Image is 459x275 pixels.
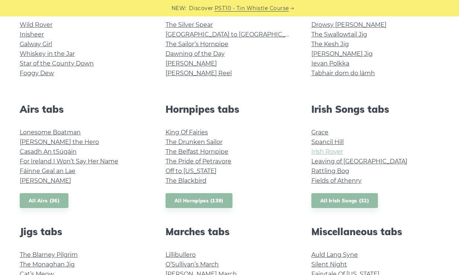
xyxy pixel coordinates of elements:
[20,138,99,146] a: [PERSON_NAME] the Hero
[311,158,407,165] a: Leaving of [GEOGRAPHIC_DATA]
[171,4,187,13] span: NEW:
[311,50,373,57] a: [PERSON_NAME] Jig
[20,103,148,115] h2: Airs tabs
[20,193,68,208] a: All Airs (36)
[311,261,347,268] a: Silent Night
[311,31,367,38] a: The Swallowtail Jig
[311,226,439,237] h2: Miscellaneous tabs
[311,70,375,77] a: Tabhair dom do lámh
[20,158,118,165] a: For Ireland I Won’t Say Her Name
[20,21,52,28] a: Wild Rover
[20,177,71,184] a: [PERSON_NAME]
[311,177,362,184] a: Fields of Athenry
[20,41,52,48] a: Galway Girl
[166,158,231,165] a: The Pride of Petravore
[20,129,81,136] a: Lonesome Boatman
[20,251,78,258] a: The Blarney Pilgrim
[311,251,358,258] a: Auld Lang Syne
[20,70,54,77] a: Foggy Dew
[20,261,75,268] a: The Monaghan Jig
[311,129,328,136] a: Grace
[166,226,293,237] h2: Marches tabs
[166,103,293,115] h2: Hornpipes tabs
[166,177,206,184] a: The Blackbird
[166,138,222,146] a: The Drunken Sailor
[20,50,75,57] a: Whiskey in the Jar
[215,4,289,13] a: PST10 - Tin Whistle Course
[166,148,228,155] a: The Belfast Hornpipe
[166,70,232,77] a: [PERSON_NAME] Reel
[166,167,216,175] a: Off to [US_STATE]
[20,148,77,155] a: Casadh An tSúgáin
[166,193,232,208] a: All Hornpipes (139)
[189,4,214,13] span: Discover
[311,21,386,28] a: Drowsy [PERSON_NAME]
[166,31,303,38] a: [GEOGRAPHIC_DATA] to [GEOGRAPHIC_DATA]
[166,50,225,57] a: Dawning of the Day
[311,41,349,48] a: The Kesh Jig
[311,138,344,146] a: Spancil Hill
[20,31,44,38] a: Inisheer
[166,251,196,258] a: Lillibullero
[20,60,94,67] a: Star of the County Down
[166,129,208,136] a: King Of Fairies
[166,41,228,48] a: The Sailor’s Hornpipe
[20,167,76,175] a: Fáinne Geal an Lae
[311,103,439,115] h2: Irish Songs tabs
[20,226,148,237] h2: Jigs tabs
[166,21,213,28] a: The Silver Spear
[311,60,349,67] a: Ievan Polkka
[311,193,378,208] a: All Irish Songs (32)
[166,60,217,67] a: [PERSON_NAME]
[311,148,343,155] a: Irish Rover
[166,261,219,268] a: O’Sullivan’s March
[311,167,349,175] a: Rattling Bog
